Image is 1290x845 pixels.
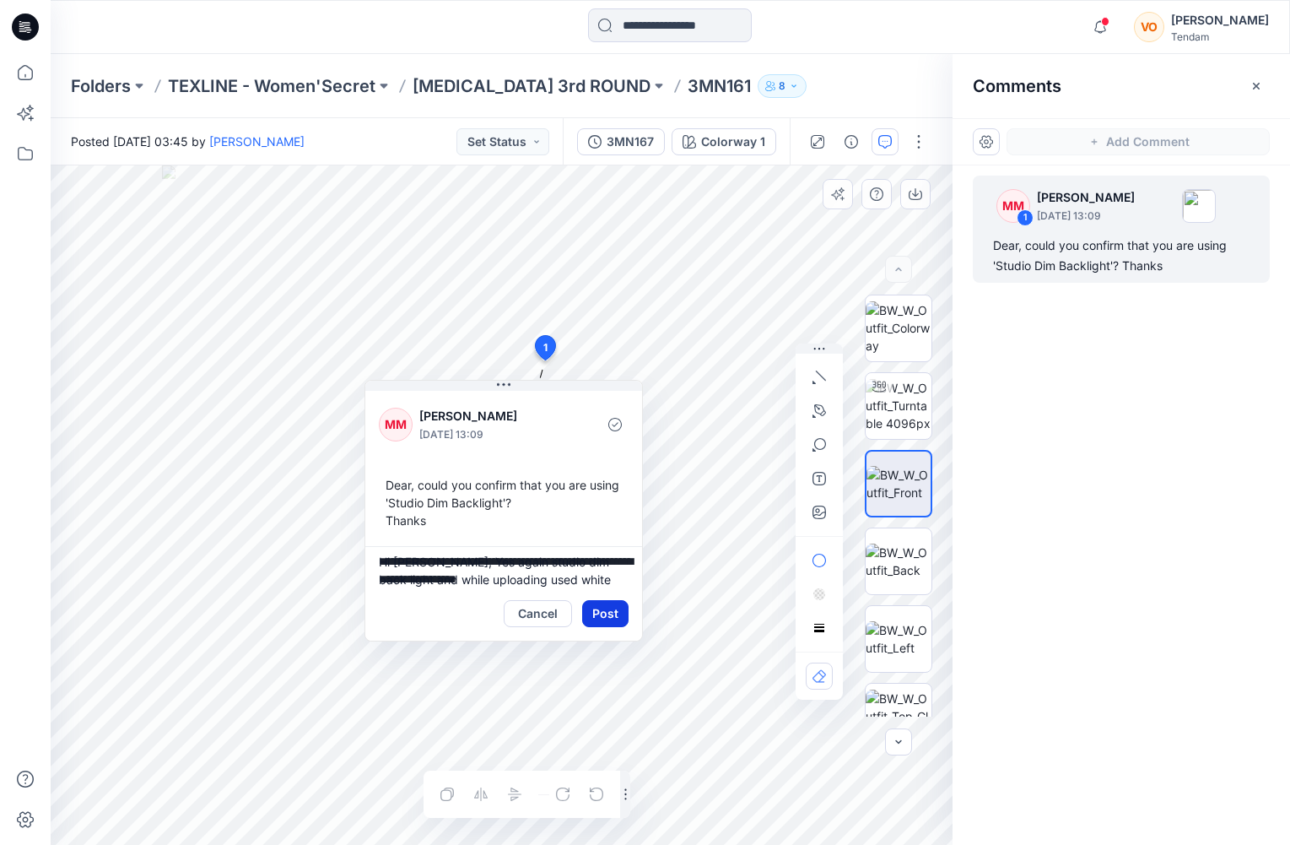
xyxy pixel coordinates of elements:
div: VO [1134,12,1164,42]
p: 3MN161 [688,74,751,98]
div: 3MN167 [607,133,654,151]
button: 8 [758,74,807,98]
p: 8 [779,77,785,95]
img: BW_W_Outfit_Colorway [866,301,931,355]
a: TEXLINE - Women'Secret [168,74,375,98]
div: MM [379,408,413,441]
img: BW_W_Outfit_Back [866,544,931,579]
p: [DATE] 13:09 [1037,208,1135,225]
button: Colorway 1 [672,128,776,155]
button: Details [838,128,865,155]
span: 1 [543,340,548,355]
div: Tendam [1171,30,1269,43]
button: Add Comment [1007,128,1270,155]
div: Colorway 1 [701,133,765,151]
button: Cancel [504,600,572,627]
div: [PERSON_NAME] [1171,10,1269,30]
div: Dear, could you confirm that you are using 'Studio Dim Backlight'? Thanks [993,236,1250,276]
img: BW_W_Outfit_Top_CloseUp [866,690,931,743]
img: BW_W_Outfit_Turntable 4096px [866,379,931,432]
p: [PERSON_NAME] [1037,187,1135,208]
a: Folders [71,74,131,98]
a: [PERSON_NAME] [209,134,305,149]
span: Posted [DATE] 03:45 by [71,133,305,150]
img: BW_W_Outfit_Front [866,466,931,501]
button: 3MN167 [577,128,665,155]
img: BW_W_Outfit_Left [866,621,931,657]
h2: Comments [973,76,1061,96]
button: Post [582,600,629,627]
div: Dear, could you confirm that you are using 'Studio Dim Backlight'? Thanks [379,469,629,536]
p: [DATE] 13:09 [419,426,557,443]
a: [MEDICAL_DATA] 3rd ROUND [413,74,650,98]
div: 1 [1017,209,1034,226]
p: [PERSON_NAME] [419,406,557,426]
div: MM [996,189,1030,223]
